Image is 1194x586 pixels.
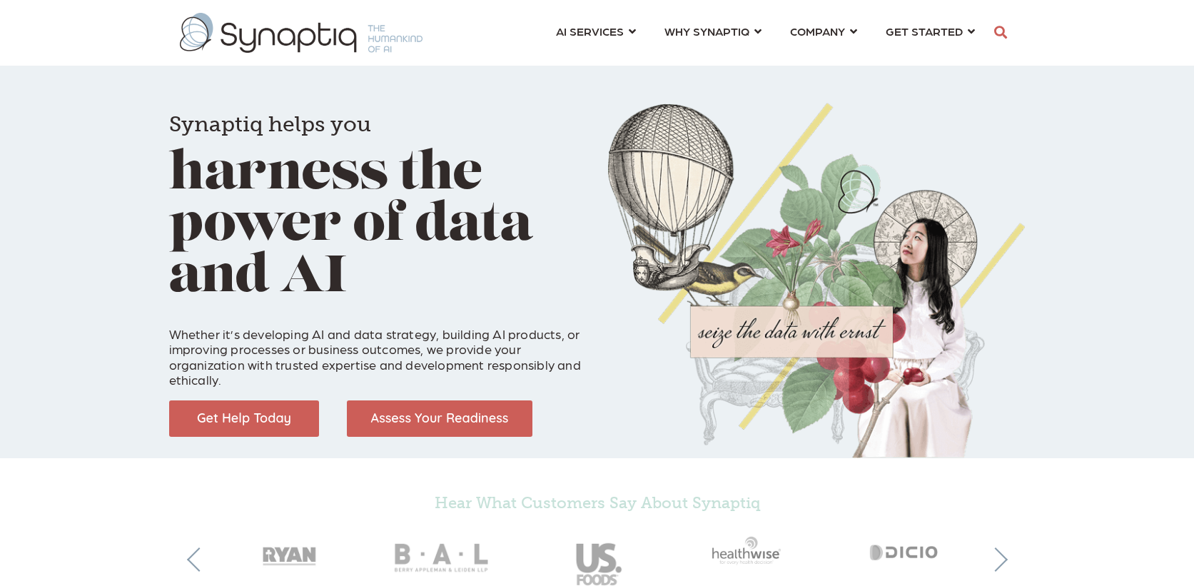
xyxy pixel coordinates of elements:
[664,21,749,41] span: WHY SYNAPTIQ
[829,519,983,582] img: Dicio
[169,111,371,137] span: Synaptiq helps you
[674,519,829,582] img: Healthwise_gray50
[790,18,857,44] a: COMPANY
[169,310,587,388] p: Whether it’s developing AI and data strategy, building AI products, or improving processes or bus...
[212,519,366,582] img: RyanCompanies_gray50_2
[886,18,975,44] a: GET STARTED
[790,21,845,41] span: COMPANY
[169,93,587,304] h1: harness the power of data and AI
[664,18,762,44] a: WHY SYNAPTIQ
[169,400,319,437] img: Get Help Today
[608,103,1026,458] img: Collage of girl, balloon, bird, and butterfly, with seize the data with ernst text
[983,547,1008,572] button: Next
[556,21,624,41] span: AI SERVICES
[212,494,983,512] h5: Hear What Customers Say About Synaptiq
[187,547,211,572] button: Previous
[556,18,636,44] a: AI SERVICES
[886,21,963,41] span: GET STARTED
[542,7,989,59] nav: menu
[180,13,423,53] img: synaptiq logo-1
[347,400,532,437] img: Assess Your Readiness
